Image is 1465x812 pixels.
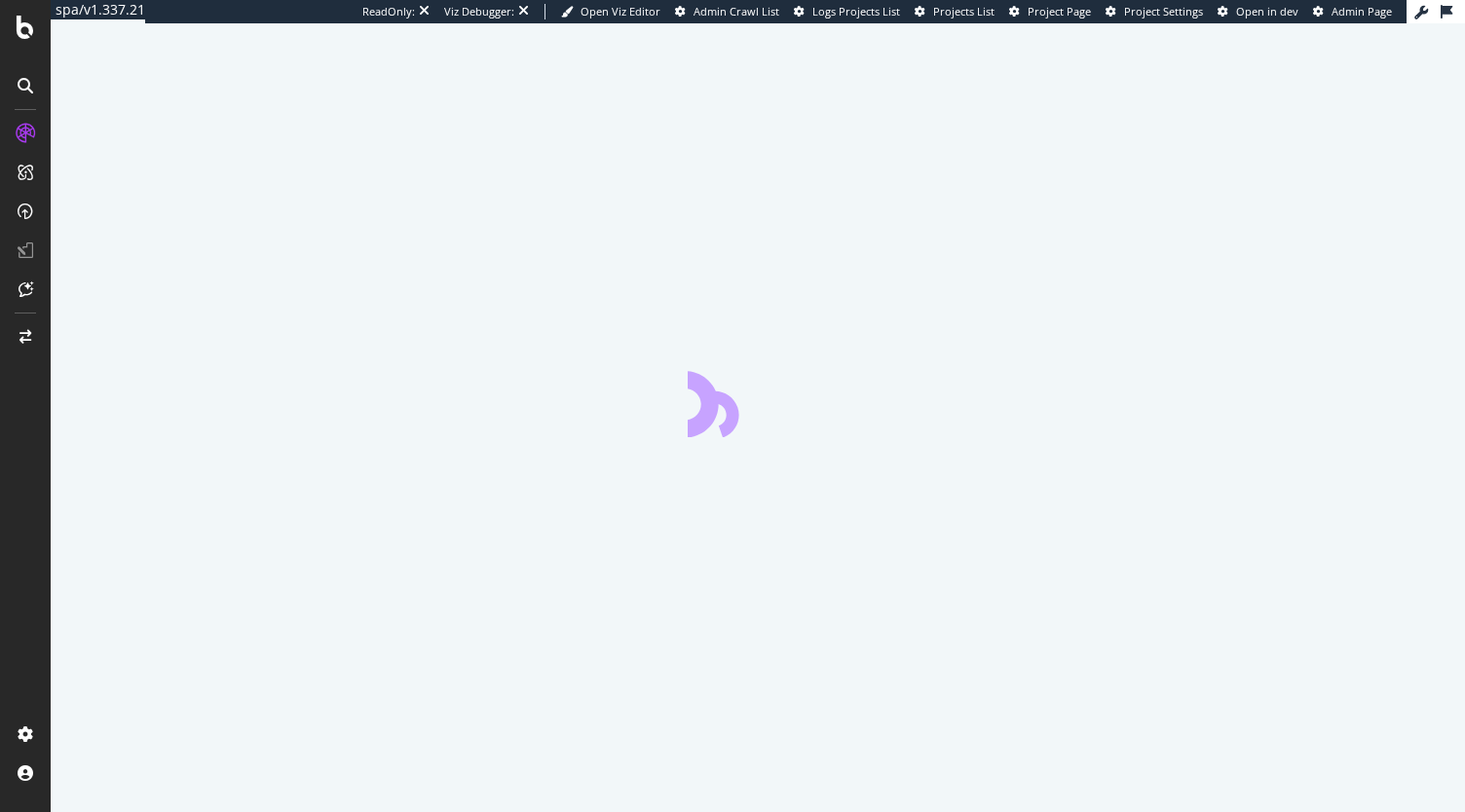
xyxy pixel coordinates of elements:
[675,4,779,19] a: Admin Crawl List
[694,4,779,18] span: Admin Crawl List
[933,4,995,18] span: Projects List
[688,367,828,437] div: animation
[444,4,514,19] div: Viz Debugger:
[1236,4,1298,18] span: Open in dev
[915,4,995,19] a: Projects List
[581,4,660,18] span: Open Viz Editor
[362,4,415,19] div: ReadOnly:
[1124,4,1203,18] span: Project Settings
[1106,4,1203,19] a: Project Settings
[1028,4,1091,18] span: Project Page
[1009,4,1091,19] a: Project Page
[794,4,900,19] a: Logs Projects List
[1313,4,1392,19] a: Admin Page
[1332,4,1392,18] span: Admin Page
[1218,4,1298,19] a: Open in dev
[561,4,660,19] a: Open Viz Editor
[812,4,900,18] span: Logs Projects List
